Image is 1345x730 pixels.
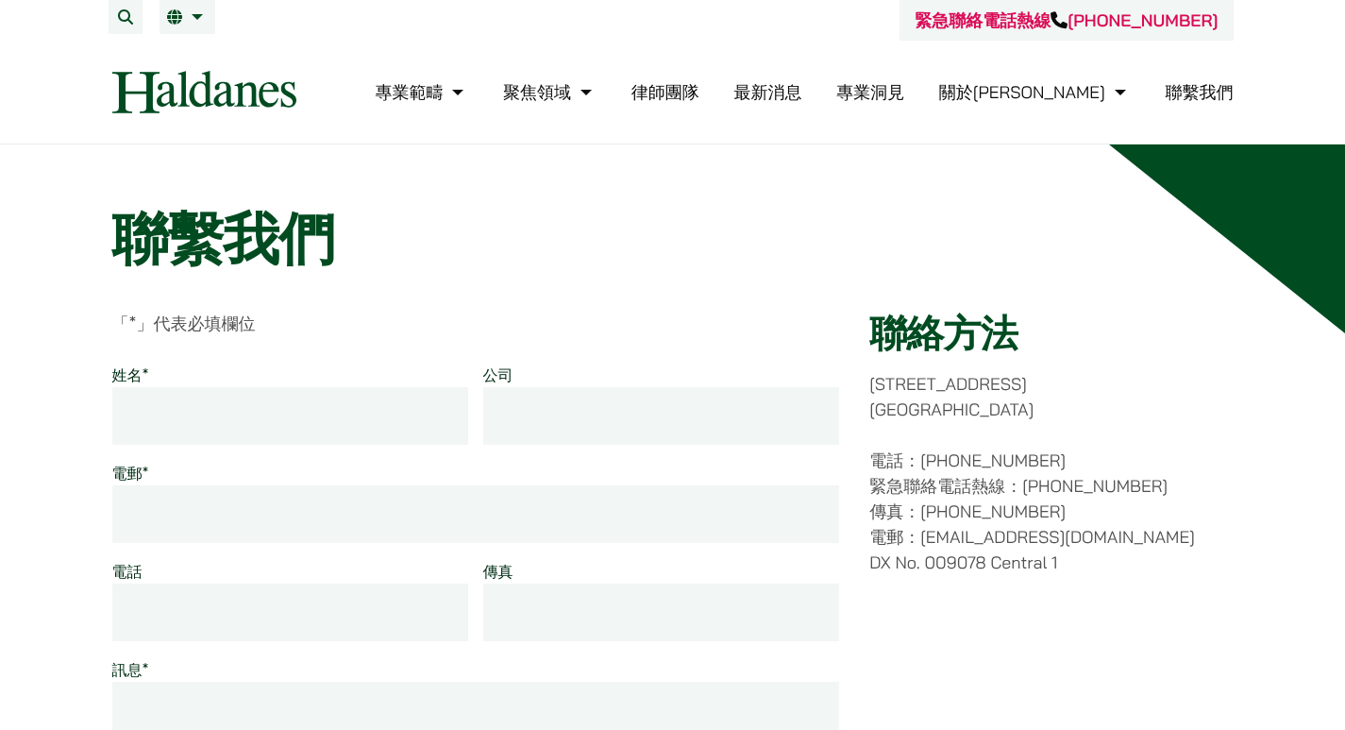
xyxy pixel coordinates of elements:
a: 專業範疇 [375,81,468,103]
h1: 聯繫我們 [112,205,1234,273]
a: 緊急聯絡電話熱線[PHONE_NUMBER] [915,9,1218,31]
a: 聚焦領域 [503,81,597,103]
p: [STREET_ADDRESS] [GEOGRAPHIC_DATA] [869,371,1233,422]
label: 訊息 [112,660,149,679]
h2: 聯絡方法 [869,311,1233,356]
label: 公司 [483,365,513,384]
a: 最新消息 [733,81,801,103]
label: 電郵 [112,464,149,483]
label: 電話 [112,562,143,581]
a: 關於何敦 [939,81,1131,103]
p: 電話：[PHONE_NUMBER] 緊急聯絡電話熱線：[PHONE_NUMBER] 傳真：[PHONE_NUMBER] 電郵：[EMAIL_ADDRESS][DOMAIN_NAME] DX No... [869,448,1233,575]
a: 律師團隊 [631,81,699,103]
a: 專業洞見 [836,81,904,103]
img: Logo of Haldanes [112,71,296,113]
label: 傳真 [483,562,513,581]
label: 姓名 [112,365,149,384]
a: 聯繫我們 [1166,81,1234,103]
p: 「 」代表必填欄位 [112,311,840,336]
a: 繁 [167,9,208,25]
